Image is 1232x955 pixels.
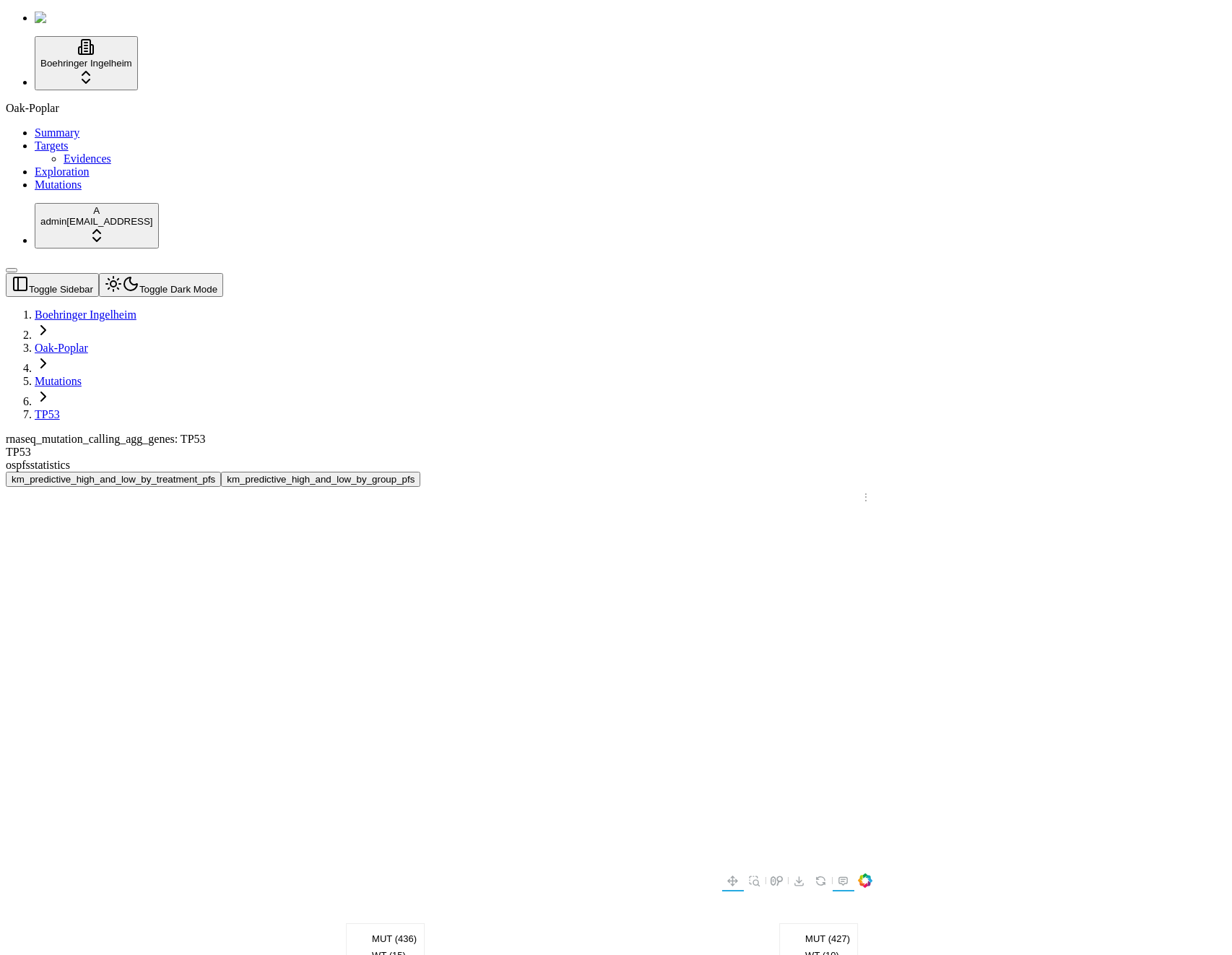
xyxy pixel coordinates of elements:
[6,459,16,471] span: os
[35,308,136,321] a: Boehringer Ingelheim
[99,273,223,297] button: Toggle Dark Mode
[6,102,1226,115] div: Oak-Poplar
[64,152,111,165] a: Evidences
[6,268,17,272] button: Toggle Sidebar
[30,459,70,471] span: statistics
[6,308,1088,421] nav: breadcrumb
[6,433,1088,446] div: rnaseq_mutation_calling_agg_genes: TP53
[29,284,93,295] span: Toggle Sidebar
[35,139,69,152] a: Targets
[35,203,159,249] button: Aadmin[EMAIL_ADDRESS]
[35,178,82,191] a: Mutations
[35,126,79,139] a: Summary
[35,12,90,25] img: Numenos
[35,342,88,354] a: Oak-Poplar
[139,284,217,295] span: Toggle Dark Mode
[16,459,30,471] span: pfs
[35,375,82,387] a: Mutations
[6,472,221,487] button: km_predictive_high_and_low_by_treatment_pfs
[35,165,90,178] a: Exploration
[66,216,152,227] span: [EMAIL_ADDRESS]
[40,216,66,227] span: admin
[221,472,420,487] button: km_predictive_high_and_low_by_group_pfs
[35,408,60,420] a: TP53
[35,36,138,90] button: Boehringer Ingelheim
[93,205,100,216] span: A
[6,446,1088,459] div: TP53
[6,273,99,297] button: Toggle Sidebar
[40,58,132,69] span: Boehringer Ingelheim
